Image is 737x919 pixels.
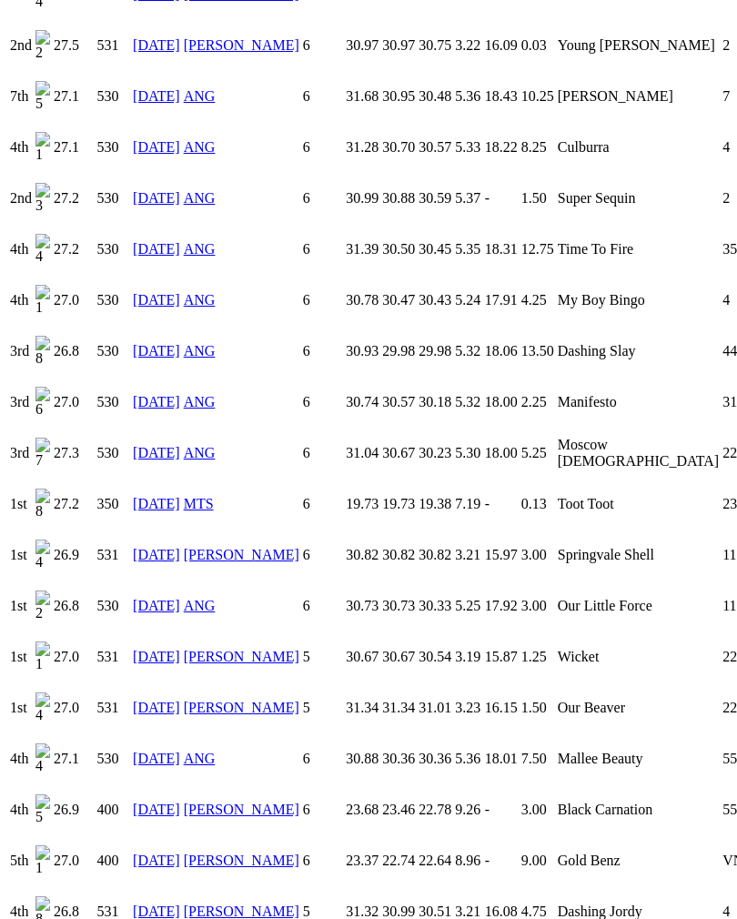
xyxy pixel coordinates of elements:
[302,327,344,376] td: 6
[184,139,216,155] a: ANG
[53,72,95,121] td: 27.1
[381,72,416,121] td: 30.95
[484,21,519,70] td: 16.09
[454,581,481,631] td: 5.25
[133,496,180,511] a: [DATE]
[302,480,344,529] td: 6
[520,683,555,732] td: 1.50
[520,174,555,223] td: 1.50
[96,632,131,682] td: 531
[454,21,481,70] td: 3.22
[35,540,50,571] img: 4
[557,683,720,732] td: Our Beaver
[381,734,416,783] td: 30.36
[381,683,416,732] td: 31.34
[454,327,481,376] td: 5.32
[35,132,50,163] img: 1
[53,785,95,834] td: 26.9
[9,683,33,732] td: 1st
[96,225,131,274] td: 530
[9,276,33,325] td: 4th
[35,692,50,723] img: 4
[484,225,519,274] td: 18.31
[184,598,216,613] a: ANG
[35,81,50,112] img: 5
[53,225,95,274] td: 27.2
[418,480,452,529] td: 19.38
[454,683,481,732] td: 3.23
[184,547,299,562] a: [PERSON_NAME]
[302,785,344,834] td: 6
[454,378,481,427] td: 5.32
[418,327,452,376] td: 29.98
[418,72,452,121] td: 30.48
[418,734,452,783] td: 30.36
[520,734,555,783] td: 7.50
[520,21,555,70] td: 0.03
[484,785,519,834] td: -
[454,123,481,172] td: 5.33
[520,530,555,580] td: 3.00
[484,480,519,529] td: -
[184,904,299,919] a: [PERSON_NAME]
[557,632,720,682] td: Wicket
[35,234,50,265] img: 4
[520,123,555,172] td: 8.25
[557,21,720,70] td: Young [PERSON_NAME]
[418,785,452,834] td: 22.78
[345,836,379,885] td: 23.37
[418,174,452,223] td: 30.59
[96,123,131,172] td: 530
[96,581,131,631] td: 530
[454,276,481,325] td: 5.24
[133,190,180,206] a: [DATE]
[53,836,95,885] td: 27.0
[418,276,452,325] td: 30.43
[133,445,180,460] a: [DATE]
[302,225,344,274] td: 6
[381,225,416,274] td: 30.50
[96,480,131,529] td: 350
[345,632,379,682] td: 30.67
[418,836,452,885] td: 22.64
[96,683,131,732] td: 531
[418,21,452,70] td: 30.75
[53,378,95,427] td: 27.0
[484,327,519,376] td: 18.06
[381,21,416,70] td: 30.97
[557,530,720,580] td: Springvale Shell
[9,480,33,529] td: 1st
[484,632,519,682] td: 15.87
[302,429,344,478] td: 6
[454,734,481,783] td: 5.36
[53,734,95,783] td: 27.1
[96,276,131,325] td: 530
[53,429,95,478] td: 27.3
[418,225,452,274] td: 30.45
[9,123,33,172] td: 4th
[35,336,50,367] img: 8
[133,700,180,715] a: [DATE]
[53,123,95,172] td: 27.1
[557,72,720,121] td: [PERSON_NAME]
[484,734,519,783] td: 18.01
[53,530,95,580] td: 26.9
[184,700,299,715] a: [PERSON_NAME]
[302,123,344,172] td: 6
[484,378,519,427] td: 18.00
[381,123,416,172] td: 30.70
[96,785,131,834] td: 400
[133,853,180,868] a: [DATE]
[35,183,50,214] img: 3
[133,37,180,53] a: [DATE]
[345,683,379,732] td: 31.34
[345,123,379,172] td: 31.28
[9,581,33,631] td: 1st
[557,734,720,783] td: Mallee Beauty
[302,683,344,732] td: 5
[557,429,720,478] td: Moscow [DEMOGRAPHIC_DATA]
[520,72,555,121] td: 10.25
[302,632,344,682] td: 5
[454,225,481,274] td: 5.35
[520,480,555,529] td: 0.13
